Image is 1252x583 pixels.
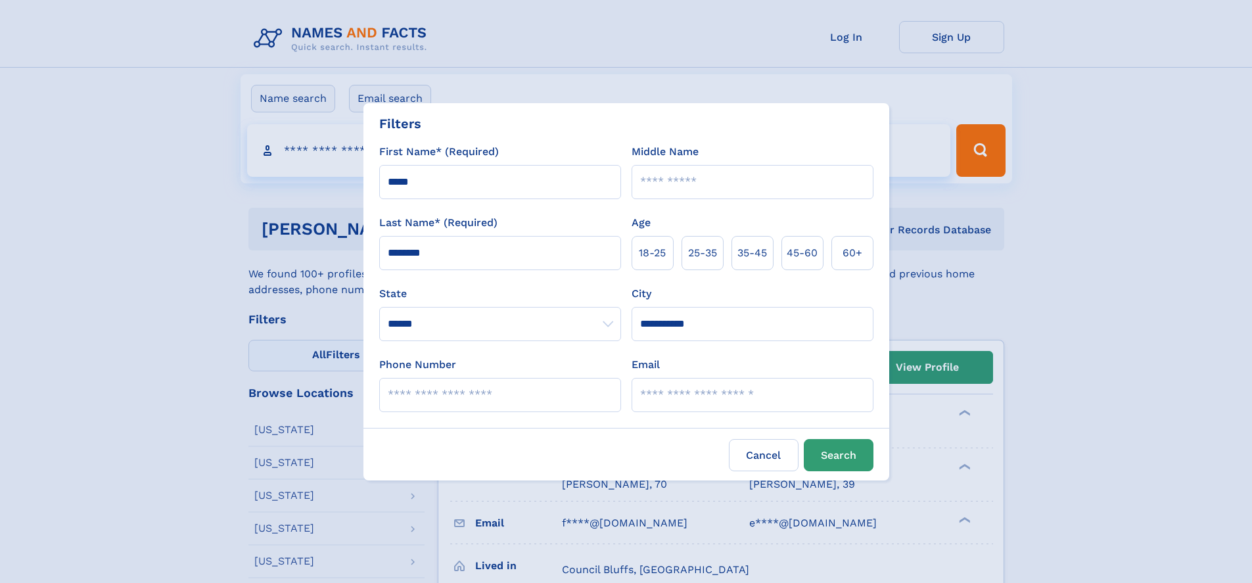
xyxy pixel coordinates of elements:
label: Cancel [729,439,799,471]
label: Middle Name [632,144,699,160]
label: Phone Number [379,357,456,373]
span: 18‑25 [639,245,666,261]
label: City [632,286,651,302]
div: Filters [379,114,421,133]
span: 35‑45 [737,245,767,261]
label: Email [632,357,660,373]
label: Last Name* (Required) [379,215,498,231]
label: Age [632,215,651,231]
span: 45‑60 [787,245,818,261]
label: State [379,286,621,302]
span: 60+ [843,245,862,261]
button: Search [804,439,873,471]
span: 25‑35 [688,245,717,261]
label: First Name* (Required) [379,144,499,160]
